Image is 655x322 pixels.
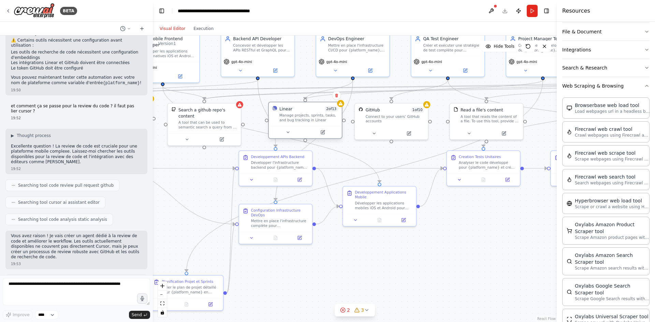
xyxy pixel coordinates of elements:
[461,114,519,124] div: A tool that reads the content of a file. To use this tool, provide a 'file_path' parameter with t...
[567,228,572,233] img: OxylabsAmazonProductScraperTool
[17,133,51,138] span: Thought process
[411,32,485,77] div: QA Test EngineerCréer et exécuter une stratégie de test complète pour {platform_name}, incluant l...
[263,234,288,242] button: No output available
[138,49,196,59] div: Développer les applications mobiles natives iOS et Android pour {platform_name}, en utilisant les...
[453,107,458,112] img: FileReadTool
[392,130,425,137] button: Open in side panel
[459,160,516,170] div: Analyser le code développé pour {platform_name} et créer une suite complète de tests unitaires co...
[167,103,242,146] div: GithubSearchToolSearch a github repo's contentA tool that can be used to semantic search a query ...
[494,44,514,49] span: Hide Tools
[567,201,572,206] img: HyperbrowserLoadTool
[355,190,412,200] div: Developpement Applications Mobile
[423,43,481,52] div: Créer et exécuter une stratégie de test complète pour {platform_name}, incluant les tests unitair...
[60,7,77,15] div: BETA
[359,107,363,112] img: GitHub
[575,204,650,210] p: Scrape or crawl a website using Hyperbrowser and return the contents in properly formatted markdo...
[367,216,392,224] button: No output available
[575,235,650,240] p: Scrape Amazon product pages with Oxylabs Amazon Product Scraper
[227,165,235,296] g: Edge from 8c2d2680-b443-4698-8384-ec8729697b02 to 3c92ac5c-12b2-49d7-8d80-613863e10b90
[567,153,572,158] img: FirecrawlScrapeWebsiteTool
[11,30,65,36] strong: Notes importantes :
[567,129,572,135] img: FirecrawlCrawlWebsiteTool
[518,43,576,52] div: Coordonner le développement de {platform_name}, planifier les sprints, gérer les risques techniqu...
[11,104,142,114] p: et comment ça se passe pour la review du code ? il faut pas lier cursor ?
[448,67,482,74] button: Open in side panel
[112,80,261,94] g: Edge from 014716d0-64af-4500-a55f-dc3ed3da8ad2 to d07e5bda-e43d-4bff-91ac-0e623d011193
[132,312,142,318] span: Send
[157,6,166,16] button: Hide left sidebar
[353,67,387,74] button: Open in side panel
[289,234,310,242] button: Open in side panel
[108,165,235,171] g: Edge from e8eaa65f-dde1-4693-9339-857bba1d1fe7 to 3c92ac5c-12b2-49d7-8d80-613863e10b90
[524,165,547,171] g: Edge from 8daaf4c7-a367-420a-b3a2-b616b33b32ff to df80f801-8e9a-487b-8a3c-46ca8a036811
[160,86,382,183] g: Edge from 0c55af99-d417-449a-8347-57bdb46b9998 to 3dfc7c6c-47cc-4b9e-b257-c1d404d5c6d6
[171,107,176,112] img: GithubSearchTool
[562,7,590,15] h4: Resources
[459,155,501,159] div: Creation Tests Unitaires
[205,136,238,143] button: Open in side panel
[328,43,386,52] div: Mettre en place l'infrastructure CI/CD pour {platform_name}, automatiser les déploiements, config...
[129,311,150,319] button: Send
[18,183,114,188] span: Searching tool code review pull request github
[137,293,147,304] button: Click to speak your automation idea
[575,180,650,186] p: Search webpages using Firecrawl and return the results
[567,105,572,111] img: BrowserbaseLoadTool
[162,285,219,295] div: Créer le plan de projet détaillé pour {platform_name} en définissant les sprints, les jalons, l'a...
[306,129,339,136] button: Open in side panel
[562,77,650,95] button: Web Scraping & Browsing
[575,296,650,302] p: Scrape Google Search results with Oxylabs Google Search Scraper
[562,41,650,59] button: Integrations
[238,150,313,186] div: Developpement APIs BackendDévelopper l'infrastructure backend pour {platform_name} incluant : cré...
[575,133,650,138] p: Crawl webpages using Firecrawl and return the contents
[567,289,572,295] img: OxylabsGoogleSearchScraperTool
[3,310,32,319] button: Improve
[575,252,650,265] div: Oxylabs Amazon Search Scraper tool
[233,43,291,52] div: Concevoir et développer les APIs RESTful et GraphQL pour {platform_name}, en créant une architect...
[136,25,147,33] button: Start a new chat
[332,91,341,100] button: Delete node
[221,32,295,77] div: Backend API DeveloperConcevoir et développer les APIs RESTful et GraphQL pour {platform_name}, en...
[158,281,167,290] button: zoom in
[272,106,277,111] img: Linear
[163,73,197,80] button: Open in side panel
[575,102,650,109] div: Browserbase web load tool
[11,88,142,93] div: 19:50
[184,80,546,272] g: Edge from c337ff12-ea74-4ff8-8721-8045b6f65542 to 8c2d2680-b443-4698-8384-ec8729697b02
[251,208,308,217] div: Configuration Infrastructure DevOps
[268,103,343,140] div: LinearLinear2of13Manage projects, sprints, tasks, and bug tracking in Linear
[158,290,167,299] button: zoom out
[11,66,142,71] li: Le token GitHub doit être configuré
[108,165,235,227] g: Edge from e8eaa65f-dde1-4693-9339-857bba1d1fe7 to 93ceda00-f01d-4b85-81ca-470b9e7f34d1
[393,216,414,224] button: Open in side panel
[263,176,288,183] button: No output available
[324,106,338,112] span: Number of enabled actions
[562,23,650,41] button: File & Document
[251,219,308,228] div: Mettre en place l'infrastructure complète pour {platform_name} incluant : pipelines CI/CD, enviro...
[461,107,503,113] div: Read a file's content
[361,307,364,313] span: 3
[343,186,417,227] div: Developpement Applications MobileDévelopper les applications mobiles iOS et Android pour {platfor...
[11,38,142,48] p: ⚠️ Certains outils nécessitent une configuration avant utilisation :
[11,75,142,86] p: Vous pouvez maintenant tester cette automation avec votre nom de plateforme comme variable d'entr...
[136,65,157,70] span: gpt-4o-mini
[11,144,142,165] p: Excellente question ! La review de code est cruciale pour une plateforme mobile complexe. Laissez...
[162,279,213,284] div: Planification Projet et Sprints
[11,233,142,260] p: Vous avez raison ! Je vais créer un agent dédié à la review de code et améliorer le workflow. Les...
[423,36,481,42] div: QA Test Engineer
[487,130,521,137] button: Open in side panel
[575,282,650,296] div: Oxylabs Google Search Scraper tool
[117,25,134,33] button: Switch to previous chat
[575,313,650,320] div: Oxylabs Universal Scraper tool
[366,107,380,113] div: GitHub
[567,259,572,264] img: OxylabsAmazonSearchScraperTool
[506,32,580,77] div: Project Manager TechCoordonner le développement de {platform_name}, planifier les sprints, gérer ...
[279,106,292,112] div: Linear
[11,116,142,121] div: 19:52
[14,3,55,18] img: Logo
[11,133,51,138] button: ▶Thought process
[11,133,14,138] span: ▶
[251,155,304,159] div: Developpement APIs Backend
[497,176,518,183] button: Open in side panel
[543,67,577,74] button: Open in side panel
[516,59,537,64] span: gpt-4o-mini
